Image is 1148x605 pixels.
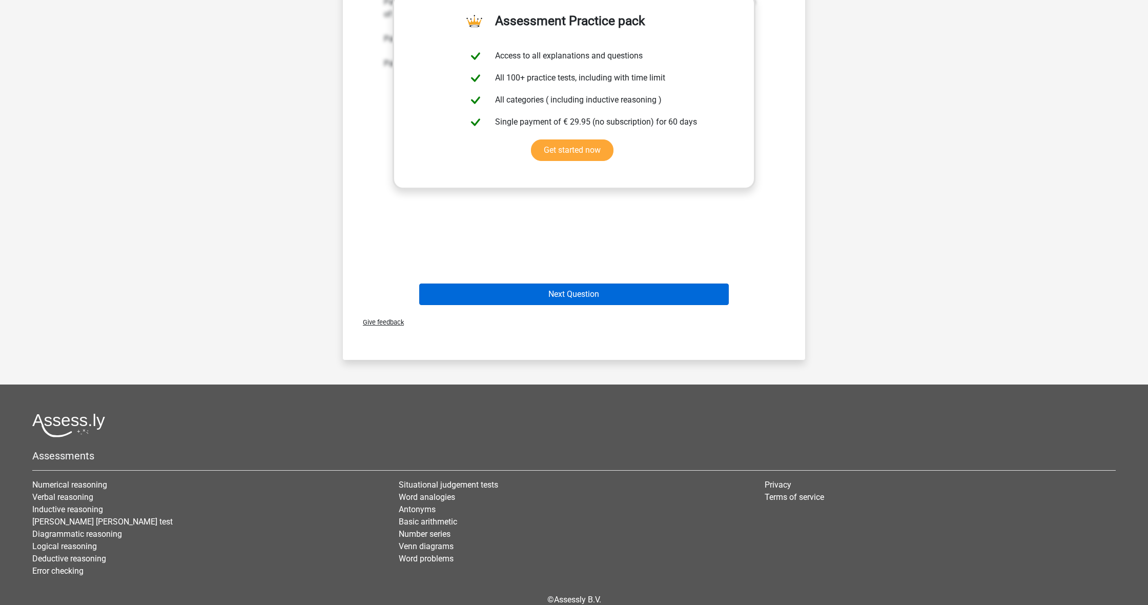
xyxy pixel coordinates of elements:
a: Number series [399,529,450,539]
button: Next Question [419,284,729,305]
a: Get started now [531,139,613,161]
a: Deductive reasoning [32,554,106,563]
span: Give feedback [355,318,404,326]
a: [PERSON_NAME] [PERSON_NAME] test [32,517,173,527]
a: Logical reasoning [32,541,97,551]
a: Privacy [765,480,791,490]
img: Assessly logo [32,413,105,437]
a: Verbal reasoning [32,492,93,502]
a: Basic arithmetic [399,517,457,527]
h5: Assessments [32,450,1116,462]
a: Antonyms [399,505,436,514]
a: Terms of service [765,492,824,502]
a: Inductive reasoning [32,505,103,514]
a: Word analogies [399,492,455,502]
a: Assessly B.V. [554,595,601,604]
a: Numerical reasoning [32,480,107,490]
a: Word problems [399,554,454,563]
a: Situational judgement tests [399,480,498,490]
a: Error checking [32,566,84,576]
a: Diagrammatic reasoning [32,529,122,539]
a: Venn diagrams [399,541,454,551]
